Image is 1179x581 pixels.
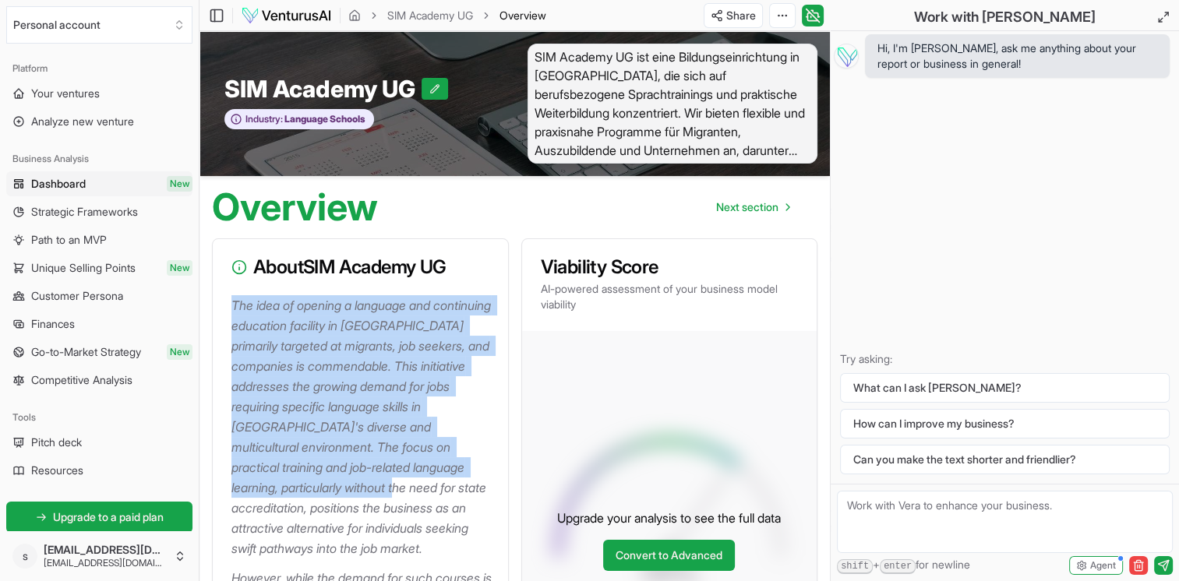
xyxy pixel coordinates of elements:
img: Vera [834,44,859,69]
span: Unique Selling Points [31,260,136,276]
a: Convert to Advanced [603,540,735,571]
span: Your ventures [31,86,100,101]
a: Finances [6,312,192,336]
span: Go-to-Market Strategy [31,344,141,360]
a: Competitive Analysis [6,368,192,393]
span: Competitive Analysis [31,372,132,388]
span: Resources [31,463,83,478]
span: Analyze new venture [31,114,134,129]
div: Business Analysis [6,146,192,171]
span: Pitch deck [31,435,82,450]
a: Path to an MVP [6,227,192,252]
a: Upgrade to a paid plan [6,502,192,533]
div: Tools [6,405,192,430]
a: Your ventures [6,81,192,106]
button: Select an organization [6,6,192,44]
a: Resources [6,458,192,483]
button: Agent [1069,556,1123,575]
span: SIM Academy UG ist eine Bildungseinrichtung in [GEOGRAPHIC_DATA], die sich auf berufsbezogene Spr... [528,44,818,164]
span: New [167,260,192,276]
span: [EMAIL_ADDRESS][DOMAIN_NAME] [44,543,168,557]
a: Pitch deck [6,430,192,455]
span: Language Schools [283,113,365,125]
span: Customer Persona [31,288,123,304]
a: Go to next page [704,192,802,223]
span: Overview [499,8,546,23]
a: Unique Selling PointsNew [6,255,192,280]
span: Dashboard [31,176,86,192]
img: logo [241,6,332,25]
div: Platform [6,56,192,81]
nav: breadcrumb [348,8,546,23]
span: SIM Academy UG [224,75,422,103]
a: Customer Persona [6,283,192,308]
a: Go-to-Market StrategyNew [6,340,192,364]
kbd: enter [880,559,916,574]
span: Strategic Frameworks [31,204,138,220]
span: Finances [31,316,75,332]
span: Hi, I'm [PERSON_NAME], ask me anything about your report or business in general! [877,40,1157,72]
p: AI-powered assessment of your business model viability [541,281,799,312]
p: Upgrade your analysis to see the full data [557,509,781,527]
span: Path to an MVP [31,232,107,248]
span: [EMAIL_ADDRESS][DOMAIN_NAME] [44,557,168,569]
span: Upgrade to a paid plan [53,509,164,525]
p: Try asking: [840,351,1170,367]
span: New [167,176,192,192]
kbd: shift [837,559,873,574]
nav: pagination [704,192,802,223]
p: The idea of opening a language and continuing education facility in [GEOGRAPHIC_DATA] primarily t... [231,295,496,558]
a: Strategic Frameworks [6,199,192,224]
h3: About SIM Academy UG [231,258,489,276]
span: s [12,544,37,569]
button: Industry:Language Schools [224,109,374,130]
button: How can I improve my business? [840,409,1170,438]
button: What can I ask [PERSON_NAME]? [840,373,1170,403]
h1: Overview [212,188,378,226]
span: Share [726,8,756,23]
span: Industry: [245,113,283,125]
button: Can you make the text shorter and friendlier? [840,445,1170,474]
span: Agent [1090,559,1116,572]
button: s[EMAIL_ADDRESS][DOMAIN_NAME][EMAIL_ADDRESS][DOMAIN_NAME] [6,537,192,575]
h3: Viability Score [541,258,799,276]
h2: Work with [PERSON_NAME] [914,6,1096,28]
span: New [167,344,192,360]
span: Next section [716,199,778,215]
button: Share [704,3,763,28]
span: + for newline [837,557,970,574]
a: DashboardNew [6,171,192,196]
a: SIM Academy UG [387,8,473,23]
a: Analyze new venture [6,109,192,134]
